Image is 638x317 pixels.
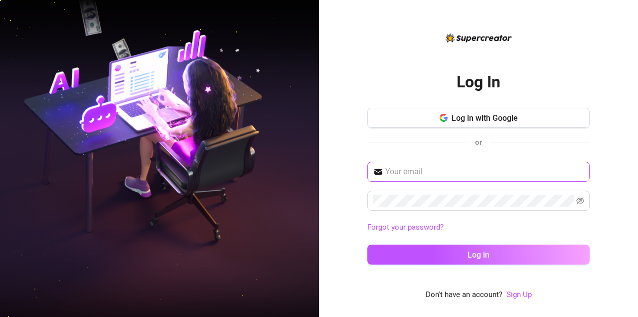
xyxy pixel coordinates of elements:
button: Log in with Google [367,108,590,128]
span: Log in with Google [452,113,518,123]
a: Sign Up [506,290,532,299]
span: Don't have an account? [426,289,502,301]
span: Log in [468,250,489,260]
span: or [475,138,482,147]
input: Your email [385,166,584,178]
span: eye-invisible [576,197,584,205]
a: Sign Up [506,289,532,301]
a: Forgot your password? [367,222,590,234]
img: logo-BBDzfeDw.svg [446,33,512,42]
a: Forgot your password? [367,223,444,232]
button: Log in [367,245,590,265]
h2: Log In [457,72,500,92]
